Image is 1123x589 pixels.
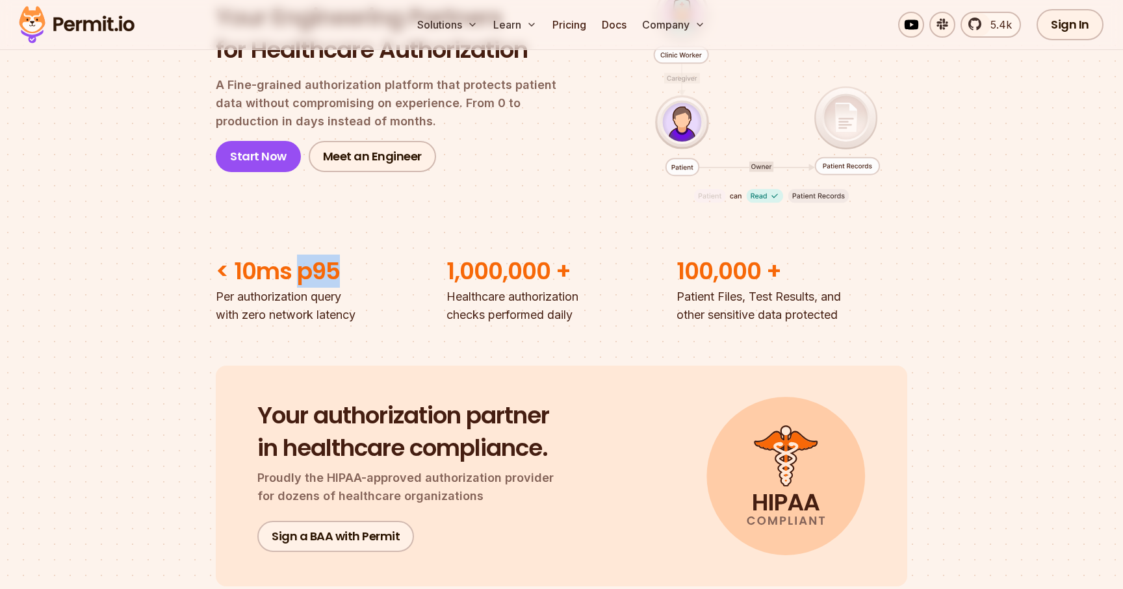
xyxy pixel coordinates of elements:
p: A Fine-grained authorization platform that protects patient data without compromising on experien... [216,76,578,131]
a: Start Now [216,141,301,172]
img: HIPAA compliant [706,397,866,555]
h2: Your authorization partner in healthcare compliance. [257,399,569,464]
button: Solutions [412,12,483,38]
a: Pricing [547,12,591,38]
p: Per authorization query with zero network latency [216,288,446,324]
h2: 100,000 + [677,255,907,288]
h1: Your Engineering Partners for Healthcare Authorization [216,1,578,66]
a: Meet an Engineer [309,141,436,172]
h2: < 10ms p95 [216,255,446,288]
button: Company [637,12,710,38]
span: 5.4k [983,17,1012,32]
a: Docs [597,12,632,38]
a: Sign In [1037,9,1104,40]
a: 5.4k [961,12,1021,38]
p: Healthcare authorization checks performed daily [446,288,677,324]
p: Patient Files, Test Results, and other sensitive data protected [677,288,907,324]
img: Permit logo [13,3,140,47]
a: Sign a BAA with Permit [257,521,414,552]
button: Learn [488,12,542,38]
p: Proudly the HIPAA-approved authorization provider for dozens of healthcare organizations [257,469,569,505]
h2: 1,000,000 + [446,255,677,288]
